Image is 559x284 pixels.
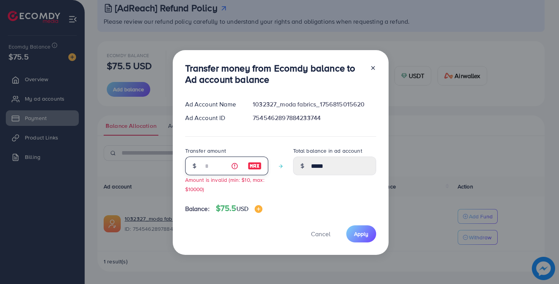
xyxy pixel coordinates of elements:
span: USD [236,204,248,213]
div: 1032327_moda fabrics_1756815015620 [247,100,382,109]
span: Cancel [311,230,330,238]
h4: $75.5 [216,204,262,213]
h3: Transfer money from Ecomdy balance to Ad account balance [185,63,364,85]
label: Total balance in ad account [293,147,362,155]
span: Balance: [185,204,210,213]
span: Apply [354,230,368,238]
button: Cancel [301,225,340,242]
div: Ad Account ID [179,113,247,122]
img: image [248,161,262,171]
label: Transfer amount [185,147,226,155]
small: Amount is invalid (min: $10, max: $10000) [185,176,264,192]
div: 7545462897884233744 [247,113,382,122]
div: Ad Account Name [179,100,247,109]
img: image [255,205,262,213]
button: Apply [346,225,376,242]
